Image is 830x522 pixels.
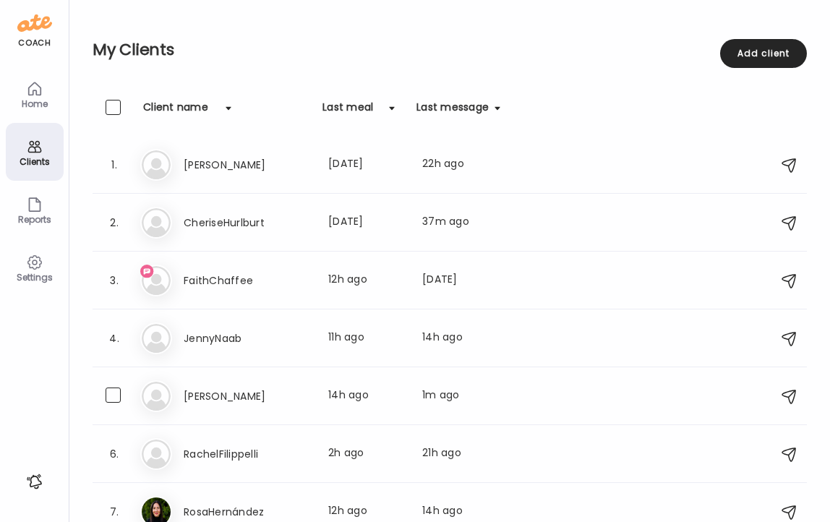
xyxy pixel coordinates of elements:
[184,330,311,347] h3: JennyNaab
[184,214,311,231] h3: CheriseHurlburt
[416,100,489,123] div: Last message
[184,272,311,289] h3: FaithChaffee
[422,214,500,231] div: 37m ago
[422,445,500,463] div: 21h ago
[422,272,500,289] div: [DATE]
[328,503,405,521] div: 12h ago
[328,445,405,463] div: 2h ago
[184,388,311,405] h3: [PERSON_NAME]
[106,445,123,463] div: 6.
[184,156,311,174] h3: [PERSON_NAME]
[106,156,123,174] div: 1.
[106,503,123,521] div: 7.
[184,503,311,521] h3: RosaHernández
[143,100,208,123] div: Client name
[184,445,311,463] h3: RachelFilippelli
[9,157,61,166] div: Clients
[422,330,500,347] div: 14h ago
[720,39,807,68] div: Add client
[106,330,123,347] div: 4.
[328,214,405,231] div: [DATE]
[422,156,500,174] div: 22h ago
[322,100,373,123] div: Last meal
[9,273,61,282] div: Settings
[17,12,52,35] img: ate
[106,272,123,289] div: 3.
[93,39,807,61] h2: My Clients
[422,503,500,521] div: 14h ago
[328,156,405,174] div: [DATE]
[18,37,51,49] div: coach
[328,272,405,289] div: 12h ago
[328,330,405,347] div: 11h ago
[106,214,123,231] div: 2.
[9,99,61,108] div: Home
[328,388,405,405] div: 14h ago
[9,215,61,224] div: Reports
[422,388,500,405] div: 1m ago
